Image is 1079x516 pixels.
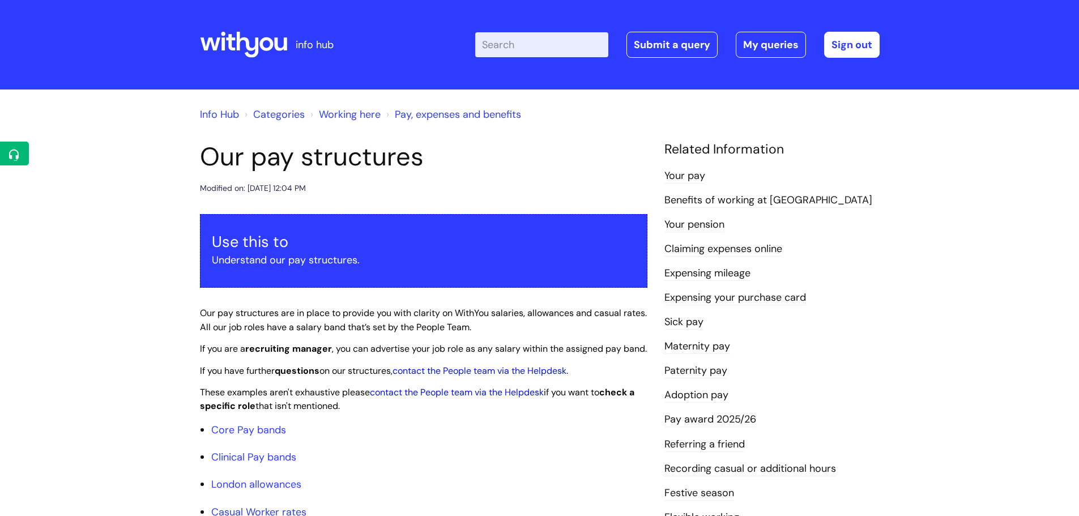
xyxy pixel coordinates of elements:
a: Expensing mileage [664,266,750,281]
span: Our pay structures are in place to provide you with clarity on WithYou salaries, allowances and c... [200,307,647,333]
h1: Our pay structures [200,142,647,172]
h4: Related Information [664,142,880,157]
span: If you are a , you can advertise your job role as any salary within the assigned pay band. [200,343,647,355]
a: contact the People team via the Helpdesk [393,365,566,377]
p: info hub [296,36,334,54]
a: Categories [253,108,305,121]
a: Info Hub [200,108,239,121]
a: Festive season [664,486,734,501]
a: Claiming expenses online [664,242,782,257]
a: Referring a friend [664,437,745,452]
span: These examples aren't exhaustive please if you want to that isn't mentioned. [200,386,634,412]
a: Clinical Pay bands [211,450,296,464]
div: Modified on: [DATE] 12:04 PM [200,181,306,195]
a: Working here [319,108,381,121]
a: Sick pay [664,315,703,330]
li: Solution home [242,105,305,123]
a: Pay, expenses and benefits [395,108,521,121]
a: My queries [736,32,806,58]
a: Your pay [664,169,705,184]
strong: recruiting manager [245,343,332,355]
a: Recording casual or additional hours [664,462,836,476]
a: Adoption pay [664,388,728,403]
a: Expensing your purchase card [664,291,806,305]
h3: Use this to [212,233,636,251]
li: Working here [308,105,381,123]
p: Understand our pay structures. [212,251,636,269]
a: Submit a query [626,32,718,58]
strong: questions [275,365,319,377]
a: Maternity pay [664,339,730,354]
a: London allowances [211,477,301,491]
a: Pay award 2025/26 [664,412,756,427]
input: Search [475,32,608,57]
a: Benefits of working at [GEOGRAPHIC_DATA] [664,193,872,208]
span: If you have further on our structures, . [200,365,568,377]
div: | - [475,32,880,58]
a: Paternity pay [664,364,727,378]
a: Core Pay bands [211,423,286,437]
a: Your pension [664,218,724,232]
a: contact the People team via the Helpdesk [370,386,544,398]
a: Sign out [824,32,880,58]
li: Pay, expenses and benefits [383,105,521,123]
